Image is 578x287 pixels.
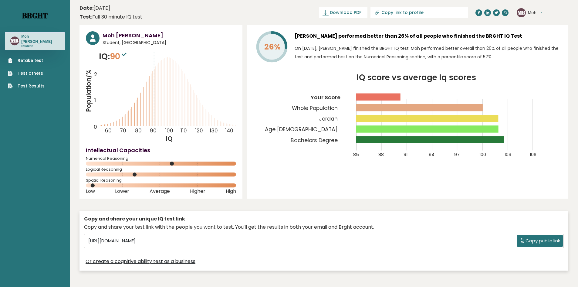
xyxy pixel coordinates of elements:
tspan: Your Score [310,94,340,101]
a: Retake test [8,57,45,64]
b: Date: [79,5,93,12]
tspan: 110 [181,127,187,134]
span: Student, [GEOGRAPHIC_DATA] [103,39,236,46]
span: 90 [110,51,128,62]
a: Test Results [8,83,45,89]
tspan: Whole Population [292,104,338,112]
div: Copy and share your test link with the people you want to test. You'll get the results in both yo... [84,224,564,231]
tspan: 140 [225,127,233,134]
tspan: 1 [94,97,96,104]
tspan: 60 [105,127,112,134]
tspan: 70 [120,127,126,134]
tspan: Bachelors Degree [291,137,338,144]
h4: Intellectual Capacities [86,146,236,154]
text: MB [11,38,19,44]
text: MB [518,9,525,16]
tspan: 90 [150,127,157,134]
tspan: 91 [404,152,407,158]
a: Test others [8,70,45,77]
h3: Moh [PERSON_NAME] [21,34,59,44]
h3: Moh [PERSON_NAME] [103,31,236,39]
p: IQ: [99,50,128,63]
span: Download PDF [330,9,361,16]
tspan: IQ [166,135,173,143]
span: Low [86,190,95,193]
a: Or create a cognitive ability test as a business [86,258,195,265]
a: Brght [22,11,48,20]
tspan: 120 [195,127,203,134]
span: High [226,190,236,193]
div: Full 30 minute IQ test [79,13,142,21]
span: Lower [115,190,129,193]
span: Average [150,190,170,193]
tspan: 0 [94,123,97,131]
tspan: 100 [479,152,486,158]
span: Numerical Reasoning [86,157,236,160]
tspan: 103 [505,152,511,158]
tspan: Population/% [84,70,93,112]
span: Spatial Reasoning [86,179,236,182]
span: Logical Reasoning [86,168,236,171]
h3: [PERSON_NAME] performed better than 26% of all people who finished the BRGHT IQ Test [295,31,562,41]
button: Copy public link [517,235,563,247]
tspan: 100 [165,127,173,134]
p: On [DATE], [PERSON_NAME] finished the BRGHT IQ test. Moh performed better overall than 26% of all... [295,44,562,61]
tspan: 97 [454,152,460,158]
tspan: 2 [94,71,97,78]
p: Student [21,44,59,48]
tspan: 130 [210,127,218,134]
button: Moh [528,10,542,16]
tspan: 85 [353,152,359,158]
tspan: Age [DEMOGRAPHIC_DATA] [265,126,338,133]
a: Download PDF [319,7,367,18]
span: Copy public link [526,237,560,244]
tspan: 26% [264,42,281,52]
tspan: IQ score vs average Iq scores [357,72,476,83]
tspan: 94 [429,152,434,158]
time: [DATE] [79,5,110,12]
tspan: 80 [135,127,142,134]
tspan: 106 [530,152,536,158]
tspan: Jordan [319,115,338,122]
div: Copy and share your unique IQ test link [84,215,564,223]
tspan: 88 [378,152,384,158]
span: Higher [190,190,205,193]
b: Test: [79,13,92,20]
